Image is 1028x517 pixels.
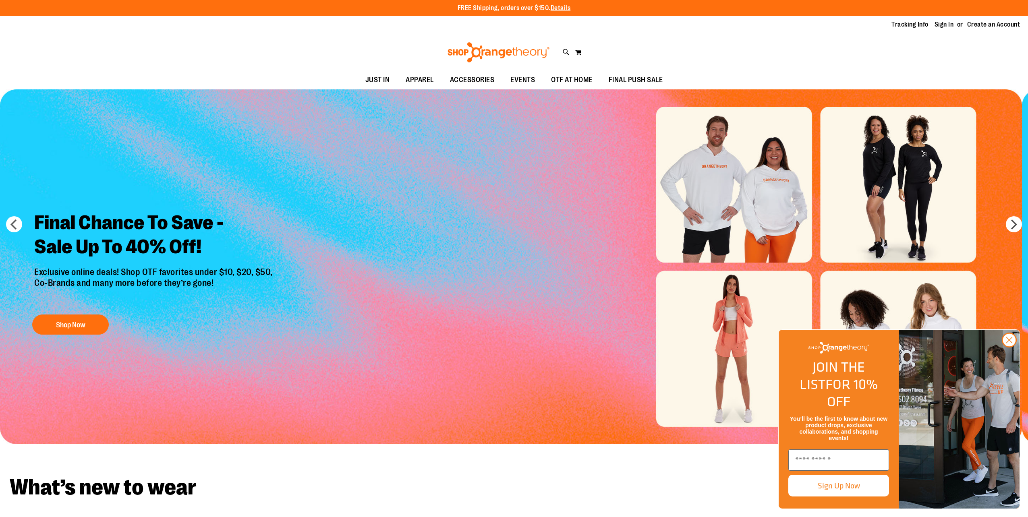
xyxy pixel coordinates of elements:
button: Shop Now [32,314,109,335]
span: OTF AT HOME [551,71,593,89]
button: prev [6,216,22,232]
a: Details [551,4,571,12]
span: JOIN THE LIST [800,357,865,394]
p: Exclusive online deals! Shop OTF favorites under $10, $20, $50, Co-Brands and many more before th... [28,267,281,306]
img: Shop Orangtheory [899,330,1020,509]
a: FINAL PUSH SALE [601,71,671,89]
a: ACCESSORIES [442,71,503,89]
a: JUST IN [357,71,398,89]
input: Enter email [788,449,889,471]
h2: What’s new to wear [10,476,1018,498]
img: Shop Orangetheory [808,342,869,354]
a: Tracking Info [891,20,929,29]
a: EVENTS [502,71,543,89]
button: next [1006,216,1022,232]
span: FOR 10% OFF [825,374,878,412]
a: Sign In [935,20,954,29]
span: ACCESSORIES [450,71,495,89]
span: You’ll be the first to know about new product drops, exclusive collaborations, and shopping events! [790,416,887,441]
div: FLYOUT Form [770,321,1028,517]
span: FINAL PUSH SALE [609,71,663,89]
a: APPAREL [398,71,442,89]
span: APPAREL [406,71,434,89]
button: Sign Up Now [788,475,889,496]
span: EVENTS [510,71,535,89]
a: Create an Account [967,20,1020,29]
p: FREE Shipping, orders over $150. [458,4,571,13]
img: Shop Orangetheory [446,42,551,62]
button: Close dialog [1002,333,1017,347]
h2: Final Chance To Save - Sale Up To 40% Off! [28,205,281,267]
span: JUST IN [365,71,390,89]
a: OTF AT HOME [543,71,601,89]
a: Final Chance To Save -Sale Up To 40% Off! Exclusive online deals! Shop OTF favorites under $10, $... [28,205,281,339]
